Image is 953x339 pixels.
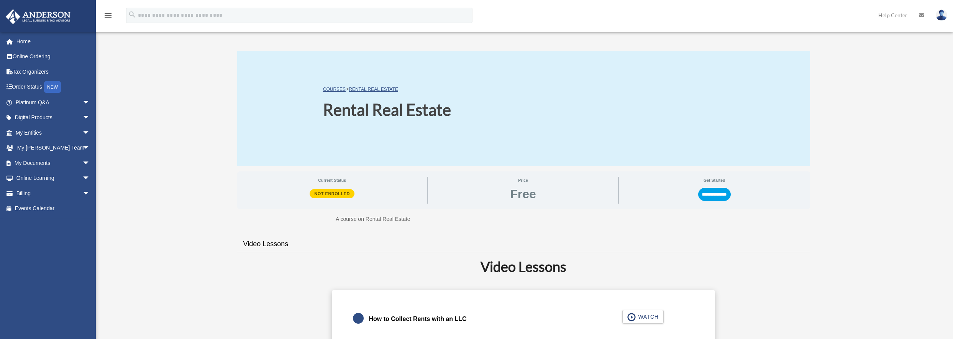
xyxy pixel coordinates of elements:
[243,177,422,184] span: Current Status
[624,177,804,184] span: Get Started
[310,189,354,198] span: Not Enrolled
[44,81,61,93] div: NEW
[128,10,136,19] i: search
[82,171,98,186] span: arrow_drop_down
[237,233,295,255] a: Video Lessons
[5,34,102,49] a: Home
[936,10,947,21] img: User Pic
[103,11,113,20] i: menu
[5,155,102,171] a: My Documentsarrow_drop_down
[5,64,102,79] a: Tax Organizers
[5,140,102,156] a: My [PERSON_NAME] Teamarrow_drop_down
[82,110,98,126] span: arrow_drop_down
[5,110,102,125] a: Digital Productsarrow_drop_down
[510,188,536,200] span: Free
[5,95,102,110] a: Platinum Q&Aarrow_drop_down
[82,140,98,156] span: arrow_drop_down
[323,87,346,92] a: COURSES
[103,13,113,20] a: menu
[5,186,102,201] a: Billingarrow_drop_down
[5,201,102,216] a: Events Calendar
[5,171,102,186] a: Online Learningarrow_drop_down
[82,186,98,201] span: arrow_drop_down
[433,177,613,184] span: Price
[3,9,73,24] img: Anderson Advisors Platinum Portal
[242,257,805,276] h2: Video Lessons
[336,214,711,224] p: A course on Rental Real Estate
[323,84,451,94] p: >
[5,49,102,64] a: Online Ordering
[82,95,98,110] span: arrow_drop_down
[82,125,98,141] span: arrow_drop_down
[5,79,102,95] a: Order StatusNEW
[323,99,451,121] h1: Rental Real Estate
[82,155,98,171] span: arrow_drop_down
[349,87,398,92] a: Rental Real Estate
[5,125,102,140] a: My Entitiesarrow_drop_down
